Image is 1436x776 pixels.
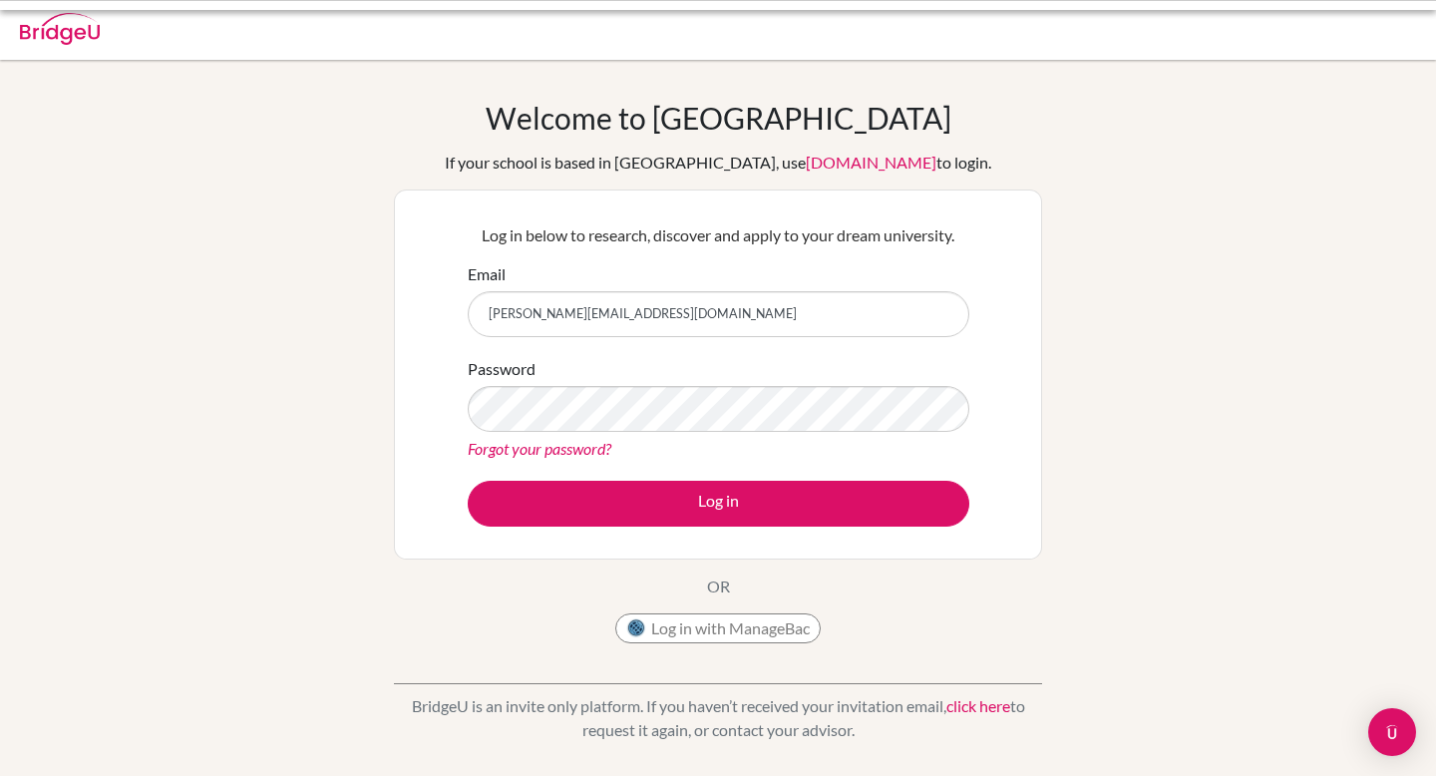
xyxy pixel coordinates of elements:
label: Password [468,357,536,381]
div: If your school is based in [GEOGRAPHIC_DATA], use to login. [445,151,991,175]
p: OR [707,575,730,598]
img: Bridge-U [20,13,100,45]
div: Open Intercom Messenger [1368,708,1416,756]
label: Email [468,262,506,286]
p: Log in below to research, discover and apply to your dream university. [468,223,969,247]
p: BridgeU is an invite only platform. If you haven’t received your invitation email, to request it ... [394,694,1042,742]
a: [DOMAIN_NAME] [806,153,936,172]
h1: Welcome to [GEOGRAPHIC_DATA] [486,100,951,136]
button: Log in [468,481,969,527]
a: click here [946,696,1010,715]
button: Log in with ManageBac [615,613,821,643]
a: Forgot your password? [468,439,611,458]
